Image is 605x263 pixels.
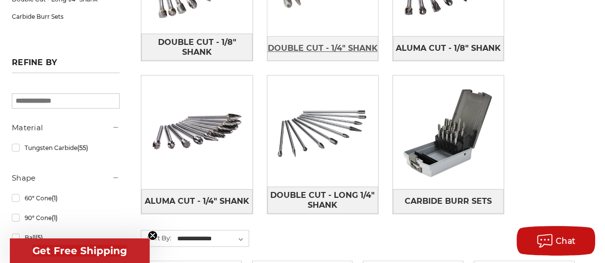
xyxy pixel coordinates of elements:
a: Double Cut - 1/4" Shank [267,36,378,61]
button: Close teaser [148,230,158,240]
button: Chat [516,226,595,256]
select: Sort By: [175,231,249,246]
span: Double Cut - 1/4" Shank [268,40,378,57]
span: Get Free Shipping [32,245,127,257]
h5: Material [12,122,120,134]
a: 60° Cone [12,189,120,207]
span: (1) [52,194,58,202]
span: (5) [35,234,43,241]
a: Carbide Burr Sets [393,189,504,214]
span: Carbide Burr Sets [405,193,492,210]
div: Get Free ShippingClose teaser [10,238,150,263]
span: (1) [52,214,58,222]
a: Double Cut - Long 1/4" Shank [267,187,378,214]
a: 90° Cone [12,209,120,226]
a: Aluma Cut - 1/4" Shank [141,189,252,214]
h5: Refine by [12,58,120,73]
a: Tungsten Carbide [12,139,120,156]
span: Aluma Cut - 1/4" Shank [145,193,249,210]
img: Carbide Burr Sets [393,77,504,188]
a: Aluma Cut - 1/8" Shank [393,36,504,61]
img: Aluma Cut - 1/4" Shank [141,77,252,188]
a: Ball [12,229,120,246]
a: Double Cut - 1/8" Shank [141,34,252,61]
img: Double Cut - Long 1/4" Shank [267,75,378,187]
h5: Shape [12,172,120,184]
span: (55) [77,144,88,151]
span: Double Cut - Long 1/4" Shank [268,187,378,214]
span: Aluma Cut - 1/8" Shank [396,40,501,57]
span: Double Cut - 1/8" Shank [142,34,252,61]
a: Carbide Burr Sets [12,8,120,25]
span: Chat [556,236,576,246]
label: Sort By: [141,230,171,245]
